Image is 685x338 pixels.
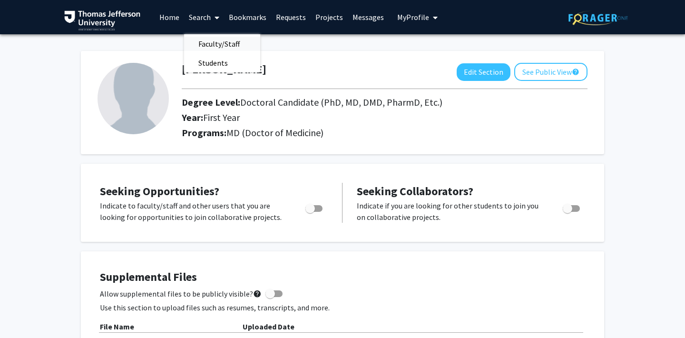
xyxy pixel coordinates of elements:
mat-icon: help [572,66,579,78]
span: Seeking Opportunities? [100,184,219,199]
span: Faculty/Staff [184,34,254,53]
span: First Year [203,111,240,123]
span: Students [184,53,242,72]
h1: [PERSON_NAME] [182,63,266,77]
span: MD (Doctor of Medicine) [226,127,323,139]
h2: Year: [182,112,515,123]
a: Bookmarks [224,0,271,34]
span: Seeking Collaborators? [357,184,473,199]
h4: Supplemental Files [100,270,585,284]
img: ForagerOne Logo [568,10,628,25]
iframe: Chat [7,295,40,331]
a: Students [184,56,260,70]
h2: Programs: [182,127,587,139]
img: Profile Picture [98,63,169,134]
span: Allow supplemental files to be publicly visible? [100,288,262,299]
div: Toggle [302,200,328,214]
h2: Degree Level: [182,97,515,108]
mat-icon: help [253,288,262,299]
a: Search [184,0,224,34]
a: Projects [311,0,348,34]
p: Indicate if you are looking for other students to join you on collaborative projects. [357,200,545,223]
button: See Public View [514,63,587,81]
a: Requests [271,0,311,34]
span: My Profile [397,12,429,22]
span: Doctoral Candidate (PhD, MD, DMD, PharmD, Etc.) [240,96,442,108]
button: Edit Section [457,63,510,81]
a: Faculty/Staff [184,37,260,51]
p: Use this section to upload files such as resumes, transcripts, and more. [100,302,585,313]
b: Uploaded Date [243,322,294,331]
img: Thomas Jefferson University Logo [64,10,140,30]
b: File Name [100,322,134,331]
div: Toggle [559,200,585,214]
p: Indicate to faculty/staff and other users that you are looking for opportunities to join collabor... [100,200,287,223]
a: Messages [348,0,389,34]
a: Home [155,0,184,34]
